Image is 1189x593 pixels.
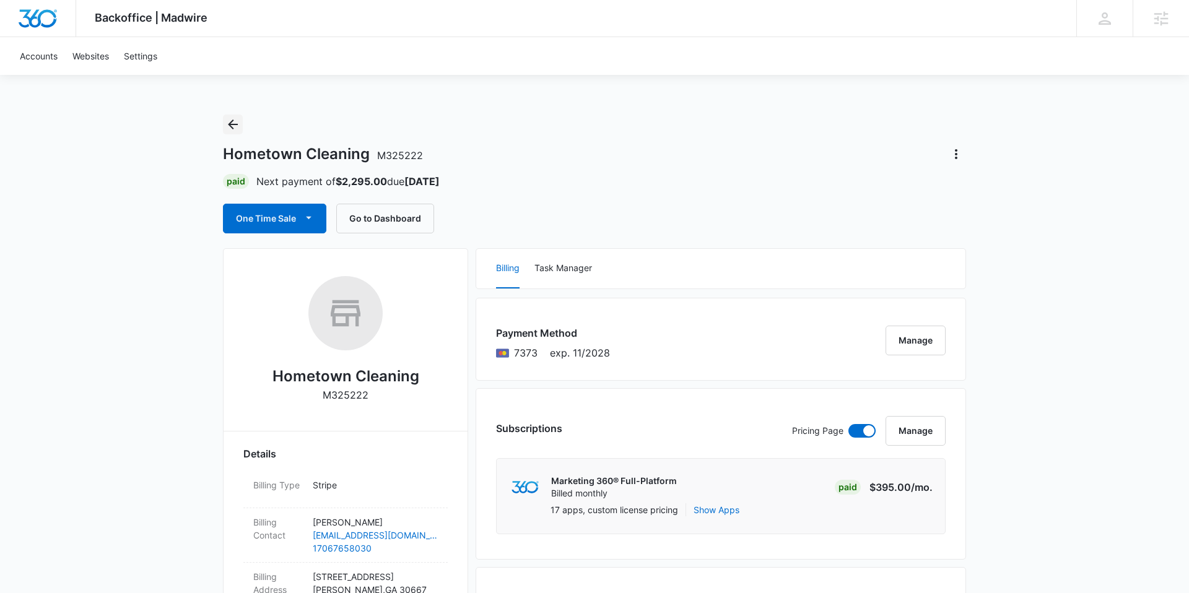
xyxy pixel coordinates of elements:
[313,478,438,491] p: Stripe
[551,503,678,516] p: 17 apps, custom license pricing
[95,11,207,24] span: Backoffice | Madwire
[272,365,419,387] h2: Hometown Cleaning
[946,144,966,164] button: Actions
[550,345,610,360] span: exp. 11/2028
[496,326,610,340] h3: Payment Method
[35,20,61,30] div: v 4.0.25
[20,20,30,30] img: logo_orange.svg
[512,481,538,494] img: marketing360Logo
[534,249,592,288] button: Task Manager
[223,174,249,189] div: Paid
[223,115,243,134] button: Back
[313,542,438,555] a: 17067658030
[336,204,434,233] button: Go to Dashboard
[253,478,303,491] dt: Billing Type
[116,37,165,75] a: Settings
[496,249,520,288] button: Billing
[835,480,861,495] div: Paid
[323,387,368,402] p: M325222
[32,32,136,42] div: Domain: [DOMAIN_NAME]
[33,72,43,82] img: tab_domain_overview_orange.svg
[869,480,933,495] p: $395.00
[404,175,440,188] strong: [DATE]
[886,326,946,355] button: Manage
[20,32,30,42] img: website_grey.svg
[223,204,326,233] button: One Time Sale
[886,416,946,446] button: Manage
[243,471,448,508] div: Billing TypeStripe
[496,421,562,436] h3: Subscriptions
[336,175,387,188] strong: $2,295.00
[313,516,438,529] p: [PERSON_NAME]
[911,481,933,493] span: /mo.
[551,475,677,487] p: Marketing 360® Full-Platform
[243,508,448,563] div: Billing Contact[PERSON_NAME][EMAIL_ADDRESS][DOMAIN_NAME]17067658030
[792,424,843,438] p: Pricing Page
[47,73,111,81] div: Domain Overview
[65,37,116,75] a: Websites
[12,37,65,75] a: Accounts
[253,516,303,542] dt: Billing Contact
[313,529,438,542] a: [EMAIL_ADDRESS][DOMAIN_NAME]
[223,145,423,163] h1: Hometown Cleaning
[514,345,538,360] span: Mastercard ending with
[694,503,739,516] button: Show Apps
[137,73,209,81] div: Keywords by Traffic
[377,149,423,162] span: M325222
[243,446,276,461] span: Details
[256,174,440,189] p: Next payment of due
[551,487,677,500] p: Billed monthly
[123,72,133,82] img: tab_keywords_by_traffic_grey.svg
